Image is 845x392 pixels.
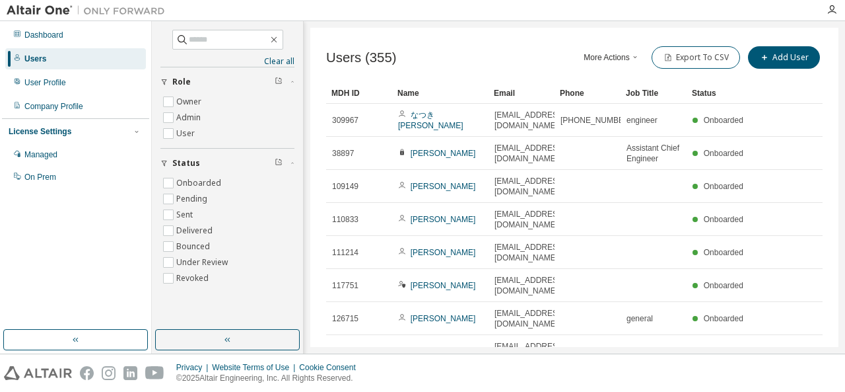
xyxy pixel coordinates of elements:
[160,56,294,67] a: Clear all
[332,181,358,192] span: 109149
[212,362,299,373] div: Website Terms of Use
[494,308,565,329] span: [EMAIL_ADDRESS][DOMAIN_NAME]
[176,270,211,286] label: Revoked
[24,54,46,64] div: Users
[398,110,463,130] a: なつき [PERSON_NAME]
[704,248,743,257] span: Onboarded
[123,366,137,380] img: linkedin.svg
[24,172,56,182] div: On Prem
[176,175,224,191] label: Onboarded
[332,214,358,225] span: 110833
[176,239,213,255] label: Bounced
[102,366,116,380] img: instagram.svg
[704,149,743,158] span: Onboarded
[411,281,476,290] a: [PERSON_NAME]
[704,281,743,290] span: Onboarded
[580,46,644,69] button: More Actions
[24,101,83,112] div: Company Profile
[332,280,358,291] span: 117751
[494,341,565,362] span: [EMAIL_ADDRESS][DOMAIN_NAME]
[24,149,57,160] div: Managed
[24,77,66,88] div: User Profile
[704,182,743,191] span: Onboarded
[7,4,172,17] img: Altair One
[411,248,476,257] a: [PERSON_NAME]
[560,115,632,126] span: [PHONE_NUMBER]
[626,143,681,164] span: Assistant Chief Engineer
[176,110,203,126] label: Admin
[411,215,476,224] a: [PERSON_NAME]
[331,83,387,104] div: MDH ID
[704,314,743,323] span: Onboarded
[4,366,72,380] img: altair_logo.svg
[172,158,200,169] span: Status
[652,46,740,69] button: Export To CSV
[176,255,230,270] label: Under Review
[494,176,565,197] span: [EMAIL_ADDRESS][DOMAIN_NAME]
[704,215,743,224] span: Onboarded
[411,314,476,323] a: [PERSON_NAME]
[692,83,747,104] div: Status
[494,143,565,164] span: [EMAIL_ADDRESS][DOMAIN_NAME]
[626,83,681,104] div: Job Title
[176,94,204,110] label: Owner
[494,83,549,104] div: Email
[275,158,283,169] span: Clear filter
[332,247,358,258] span: 111214
[326,50,397,65] span: Users (355)
[275,77,283,87] span: Clear filter
[704,116,743,125] span: Onboarded
[176,362,212,373] div: Privacy
[494,110,565,131] span: [EMAIL_ADDRESS][DOMAIN_NAME]
[176,373,364,384] p: © 2025 Altair Engineering, Inc. All Rights Reserved.
[172,77,191,87] span: Role
[176,207,195,223] label: Sent
[145,366,164,380] img: youtube.svg
[332,346,358,357] span: 127774
[494,275,565,296] span: [EMAIL_ADDRESS][DOMAIN_NAME]
[626,115,658,126] span: engineer
[176,126,197,141] label: User
[160,67,294,97] button: Role
[494,209,565,230] span: [EMAIL_ADDRESS][DOMAIN_NAME]
[176,223,215,239] label: Delivered
[332,115,358,126] span: 309967
[299,362,363,373] div: Cookie Consent
[9,126,71,137] div: License Settings
[24,30,63,40] div: Dashboard
[494,242,565,263] span: [EMAIL_ADDRESS][DOMAIN_NAME]
[80,366,94,380] img: facebook.svg
[626,313,653,324] span: general
[332,148,354,159] span: 38897
[397,83,483,104] div: Name
[411,149,476,158] a: [PERSON_NAME]
[160,149,294,178] button: Status
[332,313,358,324] span: 126715
[176,191,210,207] label: Pending
[748,46,820,69] button: Add User
[560,83,615,104] div: Phone
[411,182,476,191] a: [PERSON_NAME]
